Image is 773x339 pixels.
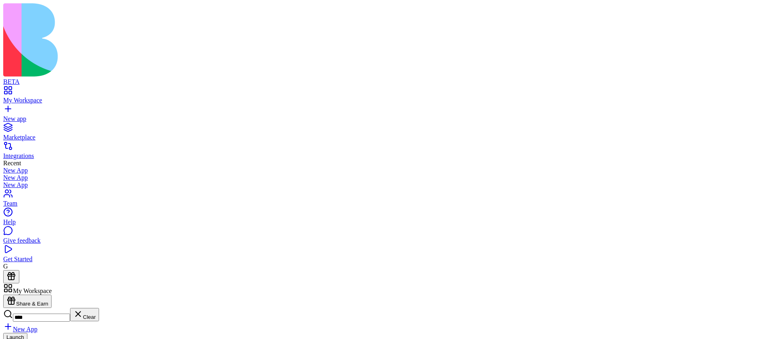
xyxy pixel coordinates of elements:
a: New App [3,326,37,333]
div: Marketplace [3,134,770,141]
span: G [3,263,8,270]
span: Share & Earn [16,301,48,307]
a: Get Started [3,248,770,263]
a: Marketplace [3,127,770,141]
a: Integrations [3,145,770,160]
div: Help [3,218,770,226]
div: Get Started [3,256,770,263]
a: New App [3,181,770,189]
span: Recent [3,160,21,166]
button: Clear [70,308,99,321]
div: Integrations [3,152,770,160]
div: Give feedback [3,237,770,244]
a: New app [3,108,770,123]
button: Share & Earn [3,295,52,308]
a: Help [3,211,770,226]
a: New App [3,174,770,181]
a: My Workspace [3,89,770,104]
div: New app [3,115,770,123]
a: New App [3,167,770,174]
span: Clear [83,314,96,320]
div: BETA [3,78,770,85]
span: My Workspace [13,287,52,294]
a: BETA [3,71,770,85]
div: My Workspace [3,97,770,104]
img: logo [3,3,327,77]
a: Give feedback [3,230,770,244]
div: Team [3,200,770,207]
a: Team [3,193,770,207]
